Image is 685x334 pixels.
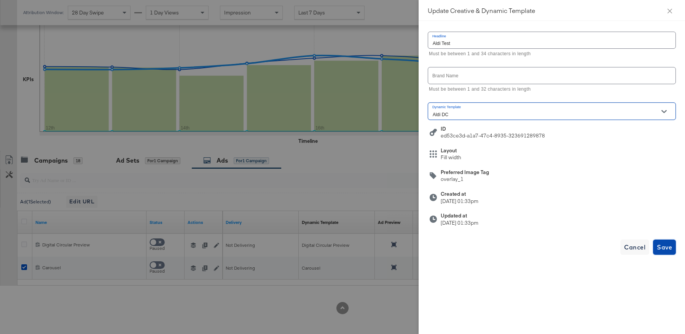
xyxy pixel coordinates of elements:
[441,176,489,183] div: overlay_1
[441,190,478,198] div: Created at
[624,242,645,252] span: Cancel
[441,198,478,205] div: [DATE] 01:33pm
[441,147,461,154] div: Layout
[658,106,670,117] button: Open
[441,125,545,133] div: ID
[429,86,671,93] p: Must be between 1 and 32 characters in length
[441,154,461,161] div: Fill width
[653,240,676,255] button: Save
[667,8,673,14] span: close
[441,132,545,139] div: ed53ce3d-a1a7-47c4-8935-323691289878
[441,212,478,219] div: Updated at
[657,242,672,252] span: Save
[620,240,649,255] button: Cancel
[441,169,489,176] div: Preferred Image Tag
[429,50,671,58] p: Must be between 1 and 34 characters in length
[428,6,676,14] div: Update Creative & Dynamic Template
[441,219,478,227] div: [DATE] 01:33pm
